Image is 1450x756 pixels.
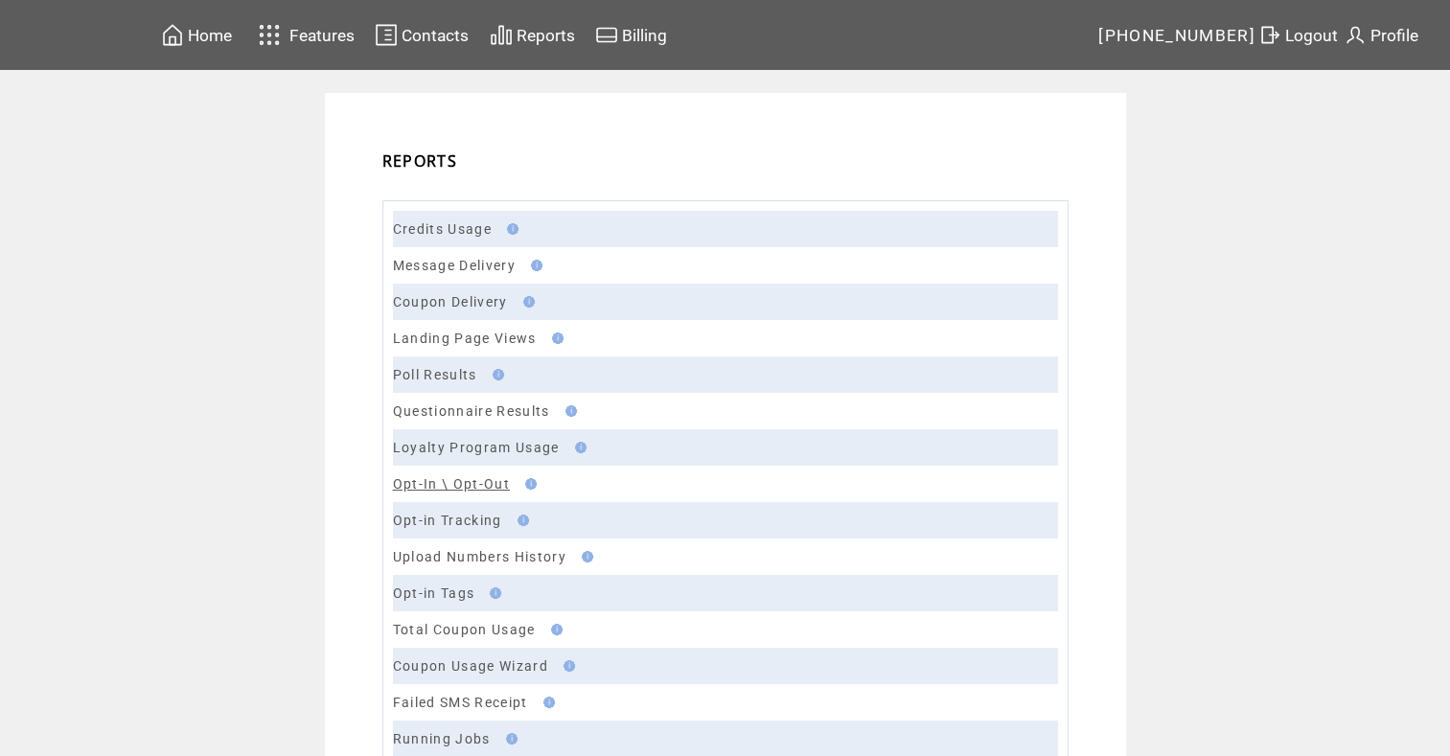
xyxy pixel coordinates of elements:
[595,23,618,47] img: creidtcard.svg
[393,440,560,455] a: Loyalty Program Usage
[560,405,577,417] img: help.gif
[1341,20,1421,50] a: Profile
[393,294,508,309] a: Coupon Delivery
[519,478,537,490] img: help.gif
[487,20,578,50] a: Reports
[484,587,501,599] img: help.gif
[393,476,510,492] a: Opt-In \ Opt-Out
[393,731,491,746] a: Running Jobs
[1255,20,1341,50] a: Logout
[500,733,518,745] img: help.gif
[1258,23,1281,47] img: exit.svg
[1098,26,1255,45] span: [PHONE_NUMBER]
[289,26,355,45] span: Features
[372,20,472,50] a: Contacts
[490,23,513,47] img: chart.svg
[188,26,232,45] span: Home
[375,23,398,47] img: contacts.svg
[393,513,502,528] a: Opt-in Tracking
[545,624,563,635] img: help.gif
[1285,26,1338,45] span: Logout
[393,658,548,674] a: Coupon Usage Wizard
[402,26,469,45] span: Contacts
[393,331,537,346] a: Landing Page Views
[518,296,535,308] img: help.gif
[393,622,536,637] a: Total Coupon Usage
[393,585,475,601] a: Opt-in Tags
[393,367,477,382] a: Poll Results
[250,16,358,54] a: Features
[1370,26,1418,45] span: Profile
[546,332,564,344] img: help.gif
[393,221,492,237] a: Credits Usage
[393,258,516,273] a: Message Delivery
[161,23,184,47] img: home.svg
[1344,23,1367,47] img: profile.svg
[558,660,575,672] img: help.gif
[538,697,555,708] img: help.gif
[592,20,670,50] a: Billing
[487,369,504,380] img: help.gif
[382,150,457,172] span: REPORTS
[525,260,542,271] img: help.gif
[512,515,529,526] img: help.gif
[622,26,667,45] span: Billing
[253,19,287,51] img: features.svg
[393,403,550,419] a: Questionnaire Results
[393,695,528,710] a: Failed SMS Receipt
[517,26,575,45] span: Reports
[158,20,235,50] a: Home
[501,223,518,235] img: help.gif
[576,551,593,562] img: help.gif
[569,442,587,453] img: help.gif
[393,549,566,564] a: Upload Numbers History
